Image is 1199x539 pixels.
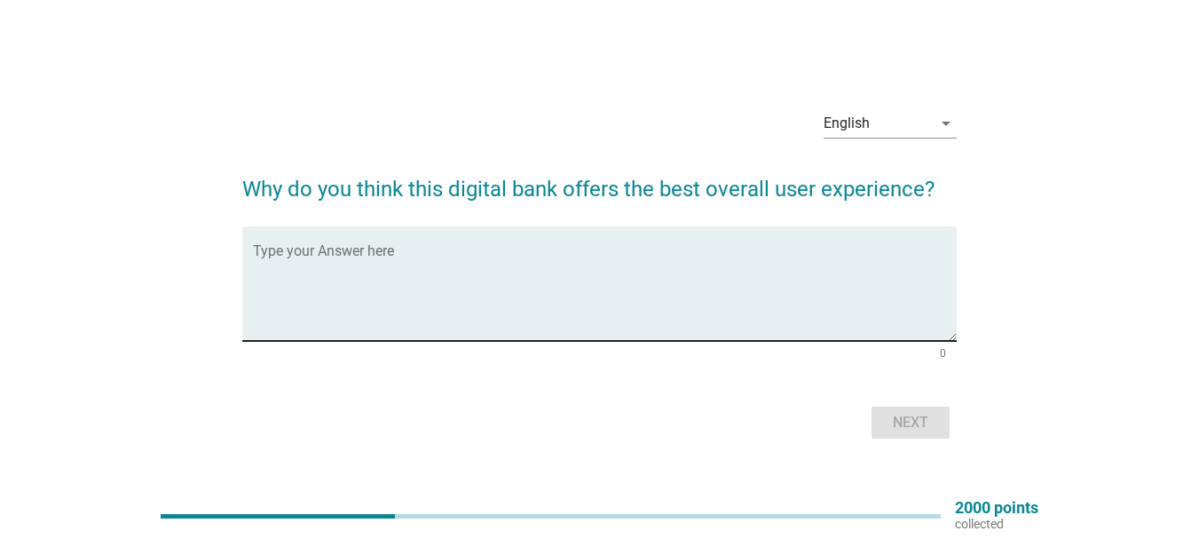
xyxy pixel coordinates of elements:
[242,155,957,205] h2: Why do you think this digital bank offers the best overall user experience?
[935,113,957,134] i: arrow_drop_down
[253,248,957,341] textarea: Type your Answer here
[955,500,1038,516] p: 2000 points
[955,516,1038,532] p: collected
[824,115,870,131] div: English
[940,348,946,359] div: 0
